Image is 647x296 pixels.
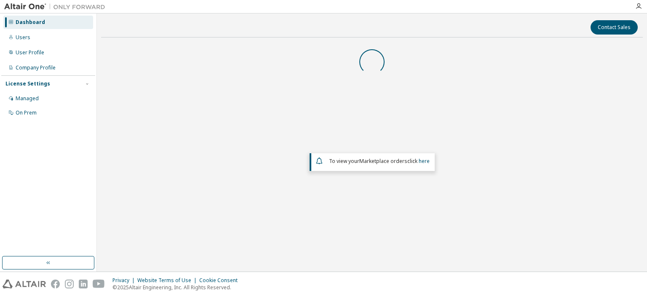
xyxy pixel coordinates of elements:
div: License Settings [5,80,50,87]
a: here [419,157,430,165]
img: altair_logo.svg [3,280,46,288]
div: Website Terms of Use [137,277,199,284]
em: Marketplace orders [359,157,407,165]
div: Dashboard [16,19,45,26]
button: Contact Sales [591,20,638,35]
img: Altair One [4,3,110,11]
div: Users [16,34,30,41]
span: To view your click [329,157,430,165]
div: Privacy [112,277,137,284]
img: youtube.svg [93,280,105,288]
div: User Profile [16,49,44,56]
div: Cookie Consent [199,277,243,284]
div: Company Profile [16,64,56,71]
img: linkedin.svg [79,280,88,288]
div: On Prem [16,109,37,116]
div: Managed [16,95,39,102]
p: © 2025 Altair Engineering, Inc. All Rights Reserved. [112,284,243,291]
img: facebook.svg [51,280,60,288]
img: instagram.svg [65,280,74,288]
